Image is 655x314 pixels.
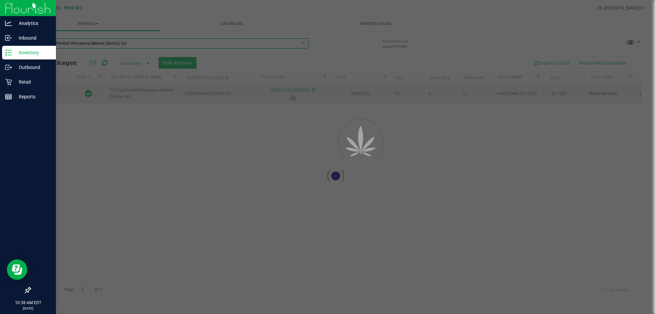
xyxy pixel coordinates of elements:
[3,300,53,306] p: 10:38 AM EDT
[3,306,53,311] p: [DATE]
[12,78,53,86] p: Retail
[5,49,12,56] inline-svg: Inventory
[12,93,53,101] p: Reports
[5,20,12,27] inline-svg: Analytics
[5,93,12,100] inline-svg: Reports
[12,34,53,42] p: Inbound
[7,259,27,280] iframe: Resource center
[12,49,53,57] p: Inventory
[5,64,12,71] inline-svg: Outbound
[12,63,53,71] p: Outbound
[5,35,12,41] inline-svg: Inbound
[12,19,53,27] p: Analytics
[5,79,12,85] inline-svg: Retail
